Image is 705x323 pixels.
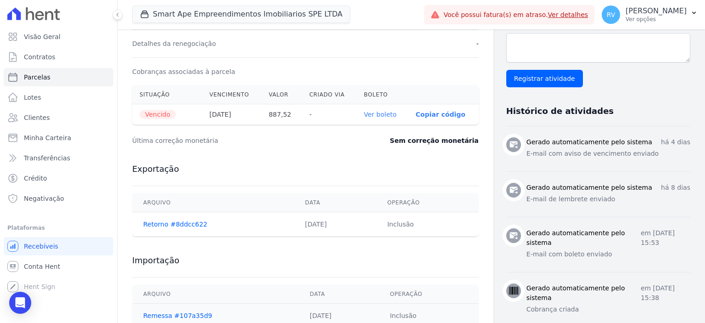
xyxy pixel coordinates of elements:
span: Negativação [24,194,64,203]
h3: Importação [132,255,479,266]
p: E-mail de lembrete enviado [526,194,690,204]
p: Ver opções [626,16,687,23]
span: RV [607,11,615,18]
button: Copiar código [416,111,465,118]
th: Valor [261,85,302,104]
a: Conta Hent [4,257,113,276]
th: Operação [379,285,478,304]
dt: Cobranças associadas à parcela [132,67,235,76]
a: Parcelas [4,68,113,86]
th: - [302,104,357,125]
span: Contratos [24,52,55,62]
h3: Gerado automaticamente pelo sistema [526,228,641,248]
p: [PERSON_NAME] [626,6,687,16]
span: Crédito [24,174,47,183]
a: Retorno #8ddcc622 [143,221,207,228]
th: Data [299,285,379,304]
span: Lotes [24,93,41,102]
th: Situação [132,85,202,104]
p: em [DATE] 15:38 [641,283,690,303]
th: Data [294,193,376,212]
a: Crédito [4,169,113,187]
a: Recebíveis [4,237,113,255]
th: Vencimento [202,85,261,104]
span: Clientes [24,113,50,122]
p: há 8 dias [661,183,690,193]
span: Visão Geral [24,32,61,41]
a: Minha Carteira [4,129,113,147]
a: Transferências [4,149,113,167]
span: Transferências [24,153,70,163]
input: Registrar atividade [506,70,583,87]
span: Recebíveis [24,242,58,251]
a: Clientes [4,108,113,127]
button: Smart Ape Empreendimentos Imobiliarios SPE LTDA [132,6,350,23]
th: 887,52 [261,104,302,125]
th: Boleto [357,85,408,104]
a: Negativação [4,189,113,208]
a: Contratos [4,48,113,66]
dt: Detalhes da renegociação [132,39,216,48]
a: Visão Geral [4,28,113,46]
th: Operação [376,193,479,212]
th: Criado via [302,85,357,104]
dd: - [476,39,479,48]
h3: Exportação [132,164,479,175]
dt: Última correção monetária [132,136,337,145]
td: [DATE] [294,212,376,237]
span: Conta Hent [24,262,60,271]
h3: Gerado automaticamente pelo sistema [526,137,652,147]
dd: Sem correção monetária [390,136,478,145]
th: Arquivo [132,193,294,212]
h3: Gerado automaticamente pelo sistema [526,183,652,193]
a: Ver detalhes [548,11,588,18]
th: [DATE] [202,104,261,125]
span: Você possui fatura(s) em atraso. [443,10,588,20]
p: E-mail com aviso de vencimento enviado [526,149,690,159]
th: Arquivo [132,285,299,304]
h3: Gerado automaticamente pelo sistema [526,283,641,303]
div: Open Intercom Messenger [9,292,31,314]
td: Inclusão [376,212,479,237]
div: Plataformas [7,222,110,233]
span: Minha Carteira [24,133,71,142]
a: Lotes [4,88,113,107]
p: há 4 dias [661,137,690,147]
span: Parcelas [24,73,50,82]
p: em [DATE] 15:53 [641,228,690,248]
button: RV [PERSON_NAME] Ver opções [594,2,705,28]
span: Vencido [140,110,176,119]
a: Ver boleto [364,111,397,118]
p: E-mail com boleto enviado [526,249,690,259]
p: Cobrança criada [526,305,690,314]
a: Remessa #107a35d9 [143,312,212,319]
h3: Histórico de atividades [506,106,614,117]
